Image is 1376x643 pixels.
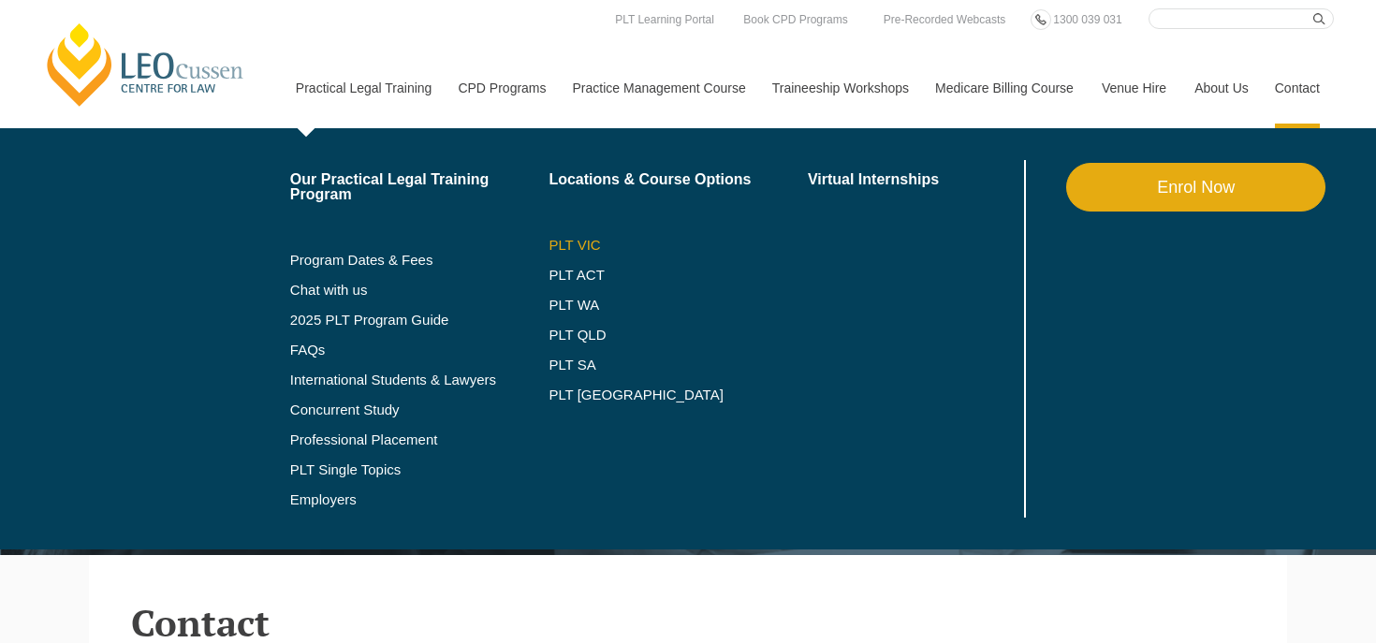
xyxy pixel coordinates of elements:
[290,172,549,202] a: Our Practical Legal Training Program
[1048,9,1126,30] a: 1300 039 031
[808,172,1020,187] a: Virtual Internships
[610,9,719,30] a: PLT Learning Portal
[1088,48,1180,128] a: Venue Hire
[1261,48,1334,128] a: Contact
[549,387,808,402] a: PLT [GEOGRAPHIC_DATA]
[1053,13,1121,26] span: 1300 039 031
[290,343,549,358] a: FAQs
[290,253,549,268] a: Program Dates & Fees
[444,48,558,128] a: CPD Programs
[290,432,549,447] a: Professional Placement
[290,462,549,477] a: PLT Single Topics
[549,358,808,373] a: PLT SA
[955,161,1329,596] iframe: LiveChat chat widget
[879,9,1011,30] a: Pre-Recorded Webcasts
[549,172,808,187] a: Locations & Course Options
[282,48,445,128] a: Practical Legal Training
[921,48,1088,128] a: Medicare Billing Course
[290,313,503,328] a: 2025 PLT Program Guide
[758,48,921,128] a: Traineeship Workshops
[290,283,549,298] a: Chat with us
[739,9,852,30] a: Book CPD Programs
[290,402,549,417] a: Concurrent Study
[559,48,758,128] a: Practice Management Course
[1180,48,1261,128] a: About Us
[42,21,249,109] a: [PERSON_NAME] Centre for Law
[549,238,808,253] a: PLT VIC
[549,328,808,343] a: PLT QLD
[290,492,549,507] a: Employers
[131,602,1245,643] h2: Contact
[290,373,549,387] a: International Students & Lawyers
[549,298,761,313] a: PLT WA
[549,268,808,283] a: PLT ACT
